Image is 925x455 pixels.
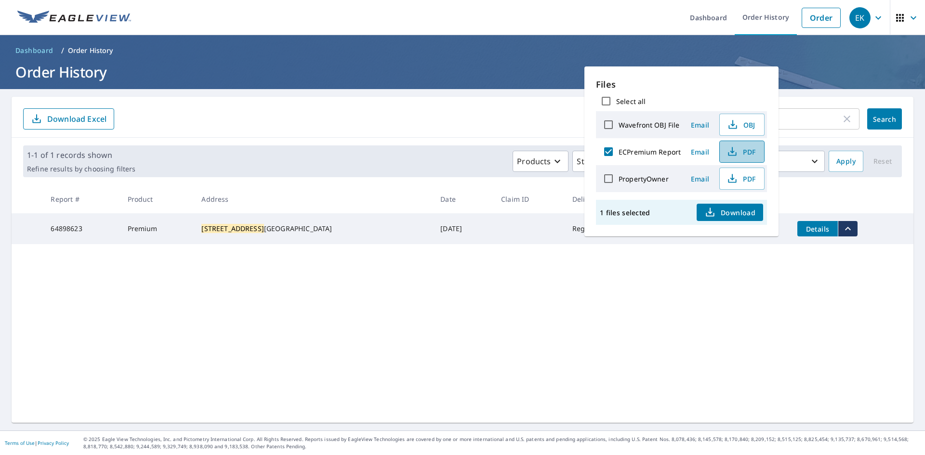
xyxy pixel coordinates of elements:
span: PDF [726,146,756,157]
span: Email [688,120,712,130]
label: Wavefront OBJ File [619,120,679,130]
span: Email [688,174,712,183]
li: / [61,45,64,56]
span: Search [875,115,894,124]
p: 1 files selected [600,208,650,217]
h1: Order History [12,62,913,82]
button: detailsBtn-64898623 [797,221,838,236]
button: Email [685,171,715,186]
p: © 2025 Eagle View Technologies, Inc. and Pictometry International Corp. All Rights Reserved. Repo... [83,436,920,450]
span: OBJ [726,119,756,130]
nav: breadcrumb [12,43,913,58]
span: Details [803,224,832,234]
th: Delivery [565,185,634,213]
img: EV Logo [17,11,131,25]
th: Date [433,185,493,213]
button: Email [685,144,715,159]
button: Email [685,117,715,132]
p: Refine results by choosing filters [27,165,135,173]
span: PDF [726,173,756,184]
th: Claim ID [493,185,565,213]
div: [GEOGRAPHIC_DATA] [201,224,425,234]
p: Order History [68,46,113,55]
a: Order [802,8,841,28]
button: Download [697,204,763,221]
div: EK [849,7,871,28]
a: Dashboard [12,43,57,58]
p: 1-1 of 1 records shown [27,149,135,161]
span: Apply [836,156,856,168]
label: PropertyOwner [619,174,669,183]
td: [DATE] [433,213,493,244]
p: Files [596,78,767,91]
button: Status [572,151,618,172]
button: Download Excel [23,108,114,130]
span: Email [688,147,712,156]
button: PDF [719,168,765,190]
td: 64898623 [43,213,119,244]
label: ECPremium Report [619,147,681,156]
p: Status [577,156,600,167]
button: Apply [829,151,863,172]
td: Premium [120,213,194,244]
td: Regular [565,213,634,244]
a: Privacy Policy [38,440,69,446]
mark: [STREET_ADDRESS] [201,224,264,233]
span: Download [704,207,755,218]
button: PDF [719,141,765,163]
button: filesDropdownBtn-64898623 [838,221,858,236]
th: Product [120,185,194,213]
p: | [5,440,69,446]
th: Address [194,185,433,213]
p: Products [517,156,551,167]
a: Terms of Use [5,440,35,446]
label: Select all [616,97,646,106]
span: Dashboard [15,46,53,55]
button: Search [867,108,902,130]
button: Products [513,151,568,172]
th: Report # [43,185,119,213]
p: Download Excel [47,114,106,124]
button: OBJ [719,114,765,136]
